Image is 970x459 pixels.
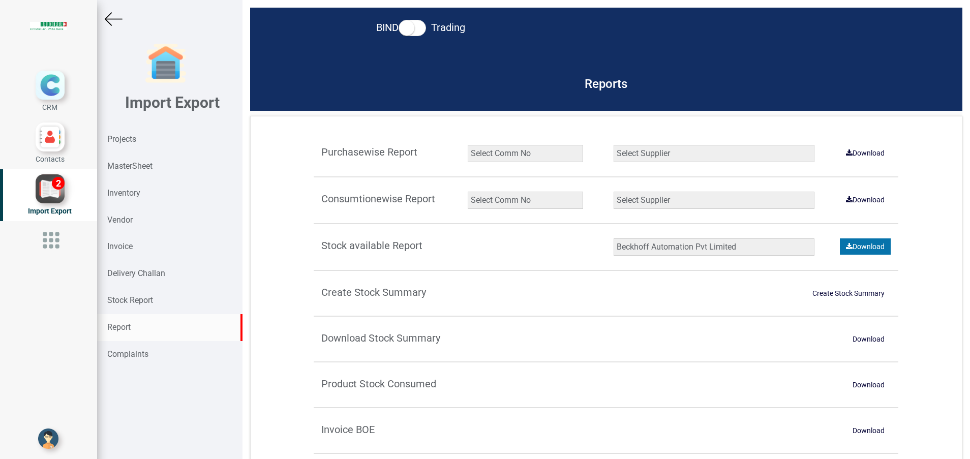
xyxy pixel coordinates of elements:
[840,192,891,208] button: Download
[321,239,422,252] strong: Stock available Report
[321,332,440,344] strong: Download Stock Summary
[321,146,417,158] strong: Purchasewise Report
[145,43,186,84] img: garage-closed.png
[107,268,165,278] strong: Delivery Challan
[321,378,436,390] strong: Product Stock Consumed
[107,349,148,359] strong: Complaints
[840,145,891,161] button: Download
[107,241,133,251] strong: Invoice
[28,207,72,215] span: Import Export
[321,286,426,298] strong: Create Stock Summary
[107,188,140,198] strong: Inventory
[500,77,712,90] h3: Reports
[107,134,136,144] strong: Projects
[431,21,465,34] strong: Trading
[846,331,891,347] a: Download
[107,322,131,332] strong: Report
[376,21,399,34] strong: BIND
[52,177,65,190] div: 2
[840,238,891,255] a: Download
[846,377,891,393] a: Download
[107,215,133,225] strong: Vendor
[125,94,220,111] b: Import Export
[846,422,891,439] a: Download
[107,161,153,171] strong: MasterSheet
[321,193,435,205] strong: Consumtionewise Report
[806,285,891,301] button: Create Stock Summary
[107,295,153,305] strong: Stock Report
[36,155,65,163] span: Contacts
[321,423,375,436] strong: Invoice BOE
[42,103,57,111] span: CRM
